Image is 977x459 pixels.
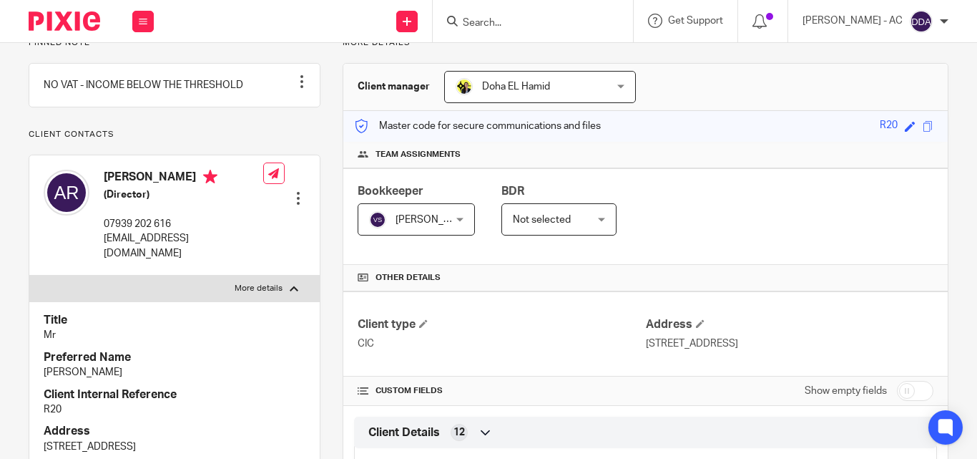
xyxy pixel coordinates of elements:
label: Show empty fields [805,384,887,398]
p: [PERSON_NAME] [44,365,305,380]
span: Not selected [513,215,571,225]
span: Bookkeeper [358,185,423,197]
p: Master code for secure communications and files [354,119,601,133]
p: R20 [44,402,305,417]
p: Client contacts [29,129,320,140]
p: [STREET_ADDRESS] [646,337,933,351]
h5: (Director) [104,188,263,202]
span: 12 [453,425,465,440]
p: 07939 202 616 [104,217,263,231]
p: CIC [358,337,645,351]
p: [PERSON_NAME] - AC [802,14,903,28]
h4: Client type [358,317,645,332]
p: Pinned note [29,37,320,49]
input: Search [461,17,590,30]
span: Team assignments [375,149,461,160]
h4: Address [646,317,933,332]
img: Doha-Starbridge.jpg [456,78,473,95]
h4: [PERSON_NAME] [104,170,263,188]
p: More details [343,37,948,49]
h4: Title [44,313,305,328]
span: Get Support [668,16,723,26]
img: svg%3E [369,211,386,228]
span: [PERSON_NAME] [396,215,474,225]
div: R20 [880,118,898,135]
p: Mr [44,328,305,342]
span: Doha EL Hamid [482,82,550,92]
h4: Client Internal Reference [44,387,305,402]
p: More details [235,283,283,294]
span: Client Details [368,425,440,440]
h3: Client manager [358,79,430,94]
p: [STREET_ADDRESS] [44,440,305,454]
img: Pixie [29,11,100,31]
p: [EMAIL_ADDRESS][DOMAIN_NAME] [104,231,263,261]
i: Primary [203,170,217,184]
img: svg%3E [44,170,89,216]
h4: CUSTOM FIELDS [358,385,645,397]
span: BDR [501,185,524,197]
h4: Address [44,424,305,439]
img: svg%3E [910,10,933,33]
span: Other details [375,272,441,284]
h4: Preferred Name [44,350,305,365]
